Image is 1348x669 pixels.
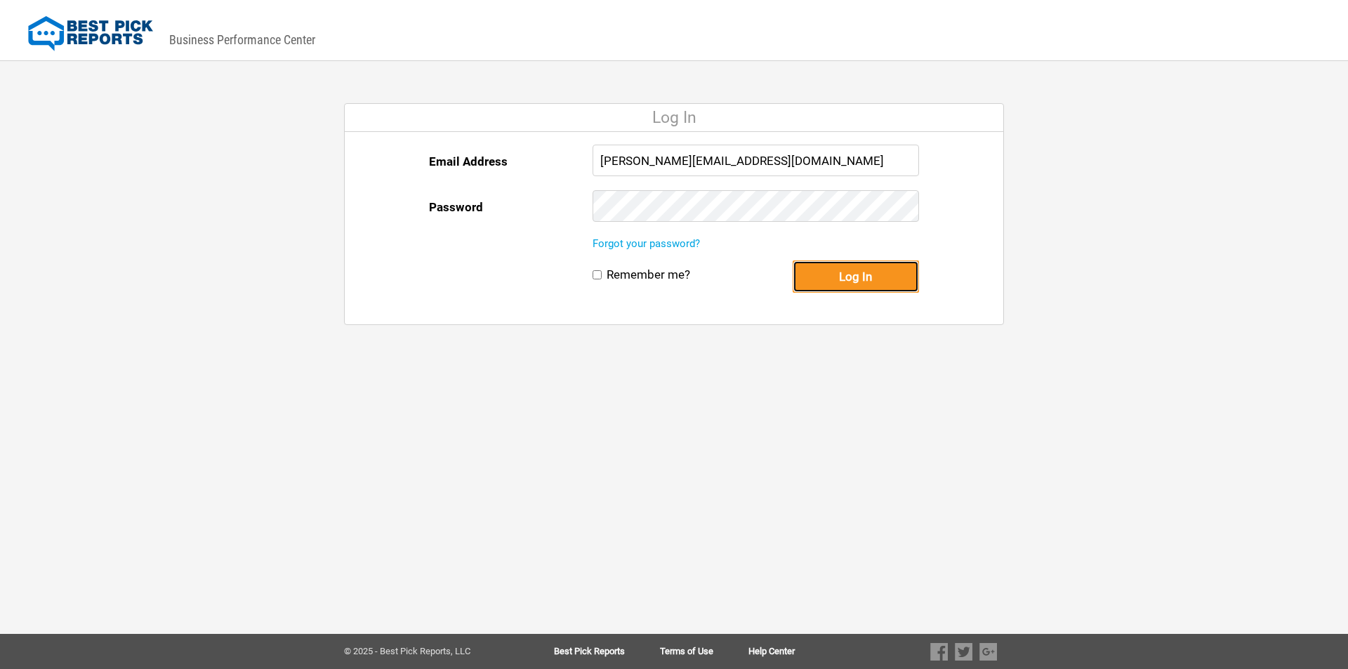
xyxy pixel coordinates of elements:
[793,260,919,293] button: Log In
[554,647,660,656] a: Best Pick Reports
[660,647,748,656] a: Terms of Use
[344,647,509,656] div: © 2025 - Best Pick Reports, LLC
[429,145,508,178] label: Email Address
[748,647,795,656] a: Help Center
[429,190,483,224] label: Password
[28,16,153,51] img: Best Pick Reports Logo
[593,237,700,250] a: Forgot your password?
[345,104,1003,132] div: Log In
[607,267,690,282] label: Remember me?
